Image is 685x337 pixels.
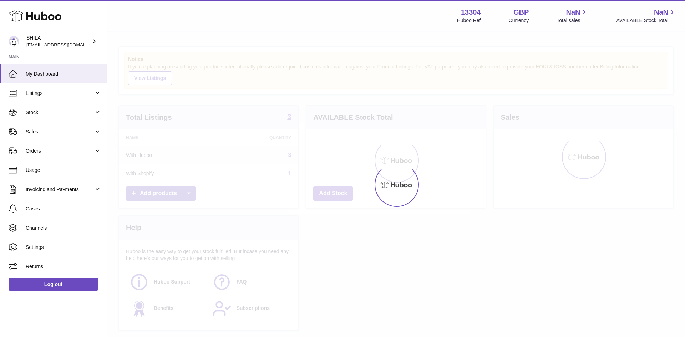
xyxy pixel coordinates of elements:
span: Sales [26,128,94,135]
a: Log out [9,278,98,291]
span: Total sales [557,17,588,24]
strong: 13304 [461,7,481,17]
span: Returns [26,263,101,270]
span: AVAILABLE Stock Total [616,17,676,24]
span: Stock [26,109,94,116]
span: [EMAIL_ADDRESS][DOMAIN_NAME] [26,42,105,47]
span: Usage [26,167,101,174]
span: Orders [26,148,94,154]
a: NaN Total sales [557,7,588,24]
span: Invoicing and Payments [26,186,94,193]
span: Cases [26,205,101,212]
span: NaN [566,7,580,17]
span: Channels [26,225,101,231]
a: NaN AVAILABLE Stock Total [616,7,676,24]
span: Listings [26,90,94,97]
span: NaN [654,7,668,17]
span: My Dashboard [26,71,101,77]
span: Settings [26,244,101,251]
img: internalAdmin-13304@internal.huboo.com [9,36,19,47]
strong: GBP [513,7,529,17]
div: SHILA [26,35,91,48]
div: Currency [509,17,529,24]
div: Huboo Ref [457,17,481,24]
